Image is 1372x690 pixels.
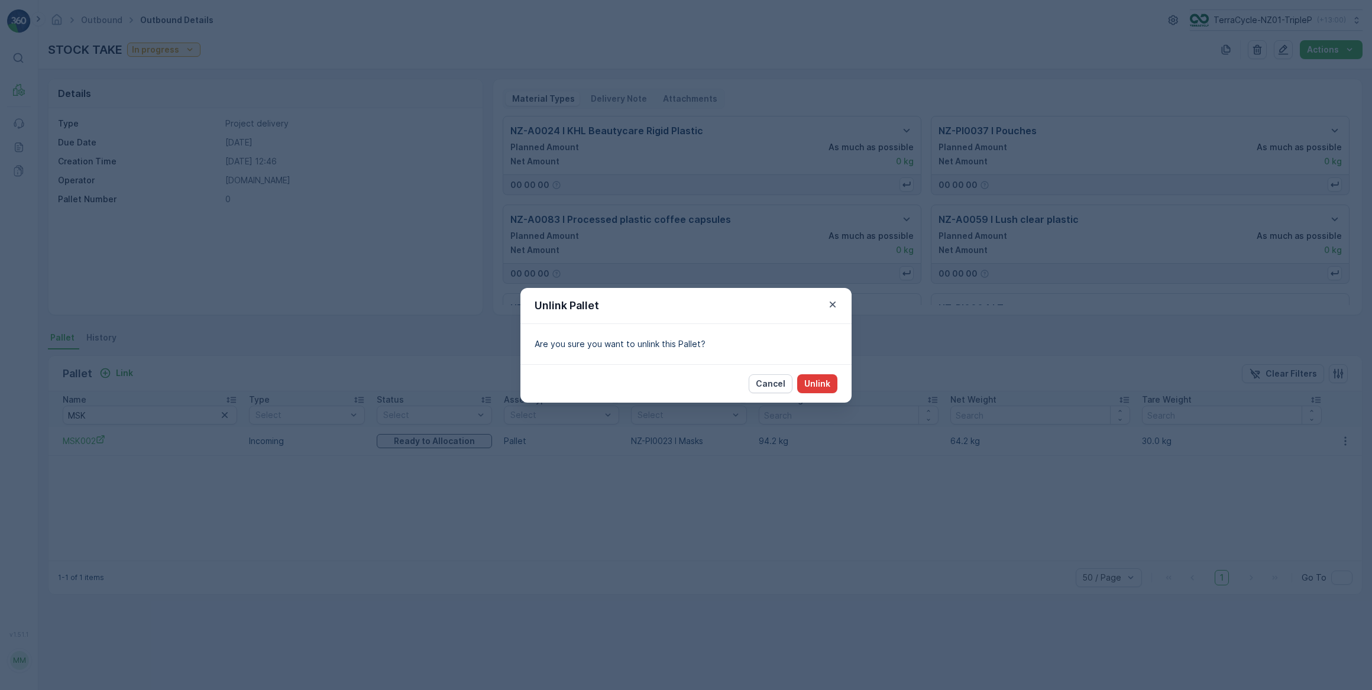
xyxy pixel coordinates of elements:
p: Unlink [804,378,830,390]
p: Are you sure you want to unlink this Pallet? [535,338,837,350]
button: Cancel [749,374,792,393]
p: Unlink Pallet [535,297,599,314]
p: Cancel [756,378,785,390]
button: Unlink [797,374,837,393]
